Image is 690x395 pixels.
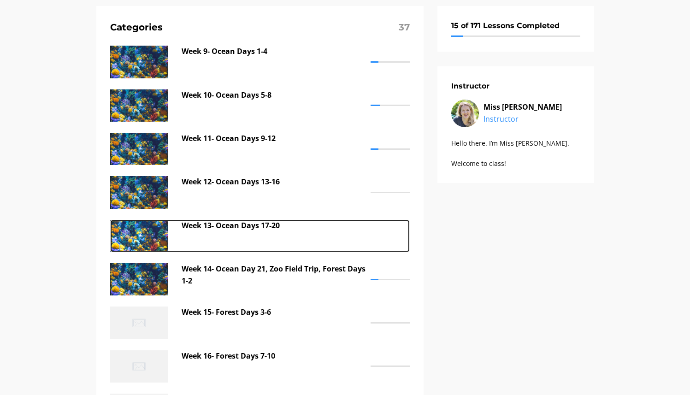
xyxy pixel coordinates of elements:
a: Week 15- Forest Days 3-6 [110,307,410,339]
p: Hello there. I’m Miss [PERSON_NAME]. Welcome to class! [451,138,580,169]
a: Week 9- Ocean Days 1-4 [110,46,410,78]
h6: 15 of 171 Lessons Completed [451,20,580,32]
p: Week 13- Ocean Days 17-20 [182,220,366,232]
p: Week 16- Forest Days 7-10 [182,350,366,362]
p: Week 12- Ocean Days 13-16 [182,176,366,188]
img: placeholder.png [110,307,168,339]
img: 38S2vi7QNK1ZfyDMVuz6_photo-1514907283155-ea5f4094c70c.jpeg [110,46,168,78]
img: bYWrQj49R7CSBfjyi11R_41879ea6-152c-4634-bf3b-ca6ef2950a62.jpeg [110,220,168,252]
p: Week 9- Ocean Days 1-4 [182,46,366,58]
p: Week 11- Ocean Days 9-12 [182,133,366,145]
span: 37 [399,20,410,35]
a: Week 16- Forest Days 7-10 [110,350,410,383]
img: BDOOQ43Q5GSFfFyvuNTo_41879ea6-152c-4634-bf3b-ca6ef2950a62.jpeg [110,89,168,122]
a: Week 11- Ocean Days 9-12 [110,133,410,165]
h6: Instructor [451,80,580,92]
img: placeholder.png [110,350,168,383]
a: Week 14- Ocean Day 21, Zoo Field Trip, Forest Days 1-2 [110,263,410,295]
a: Week 12- Ocean Days 13-16 [110,176,410,208]
img: OlqyR9hkSVOJBjmtDRdf_41879ea6-152c-4634-bf3b-ca6ef2950a62.jpeg [110,133,168,165]
p: Instructor [484,113,580,125]
p: Week 15- Forest Days 3-6 [182,307,366,318]
a: Week 10- Ocean Days 5-8 [110,89,410,122]
img: Ov61NAXDQpOqpEOlP9pu_41879ea6-152c-4634-bf3b-ca6ef2950a62.jpeg [110,176,168,208]
img: uVhVVy84RqujZMVvaW3a_instructor-headshot_300x300.png [451,100,479,127]
p: Week 14- Ocean Day 21, Zoo Field Trip, Forest Days 1-2 [182,263,366,287]
p: Week 10- Ocean Days 5-8 [182,89,366,101]
p: Miss [PERSON_NAME] [484,101,580,113]
img: MFqVL1vjT5WdWvvu5yVw_41879ea6-152c-4634-bf3b-ca6ef2950a62.jpeg [110,263,168,295]
a: Week 13- Ocean Days 17-20 [110,220,410,252]
h5: Categories [110,20,410,35]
